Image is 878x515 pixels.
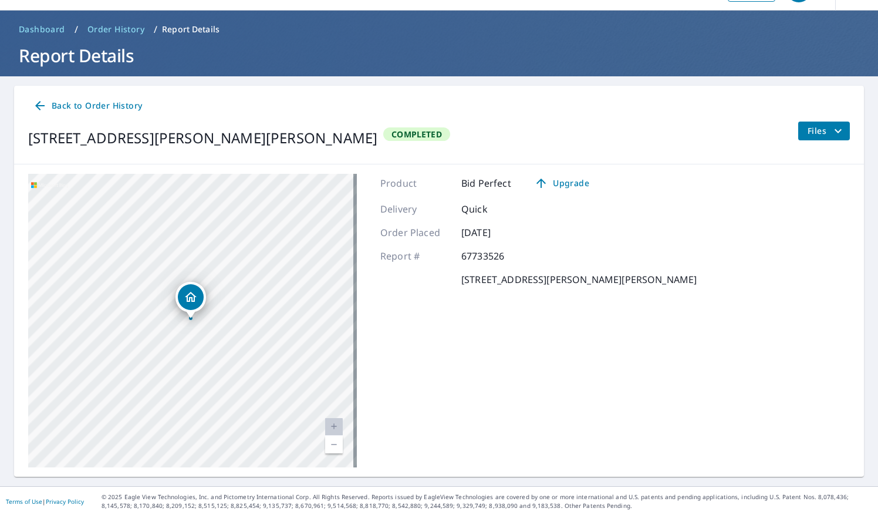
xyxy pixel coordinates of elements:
p: Delivery [380,202,451,216]
div: [STREET_ADDRESS][PERSON_NAME][PERSON_NAME] [28,127,377,149]
li: / [75,22,78,36]
a: Upgrade [525,174,599,193]
span: Order History [87,23,144,35]
p: Quick [461,202,532,216]
a: Back to Order History [28,95,147,117]
span: Completed [384,129,449,140]
p: 67733526 [461,249,532,263]
span: Dashboard [19,23,65,35]
span: Files [808,124,845,138]
a: Privacy Policy [46,497,84,506]
p: Product [380,176,451,190]
a: Terms of Use [6,497,42,506]
p: Bid Perfect [461,176,511,190]
h1: Report Details [14,43,864,68]
button: filesDropdownBtn-67733526 [798,122,850,140]
nav: breadcrumb [14,20,864,39]
a: Dashboard [14,20,70,39]
p: Order Placed [380,225,451,240]
p: [DATE] [461,225,532,240]
span: Upgrade [532,176,592,190]
span: Back to Order History [33,99,142,113]
p: Report Details [162,23,219,35]
p: © 2025 Eagle View Technologies, Inc. and Pictometry International Corp. All Rights Reserved. Repo... [102,493,872,510]
p: Report # [380,249,451,263]
li: / [154,22,157,36]
a: Current Level 20, Zoom In Disabled [325,418,343,436]
p: | [6,498,84,505]
a: Current Level 20, Zoom Out [325,436,343,453]
a: Order History [83,20,149,39]
p: [STREET_ADDRESS][PERSON_NAME][PERSON_NAME] [461,272,697,287]
div: Dropped pin, building 1, Residential property, 1332 N Wheeler St Mcpherson, KS 67460 [175,282,206,318]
